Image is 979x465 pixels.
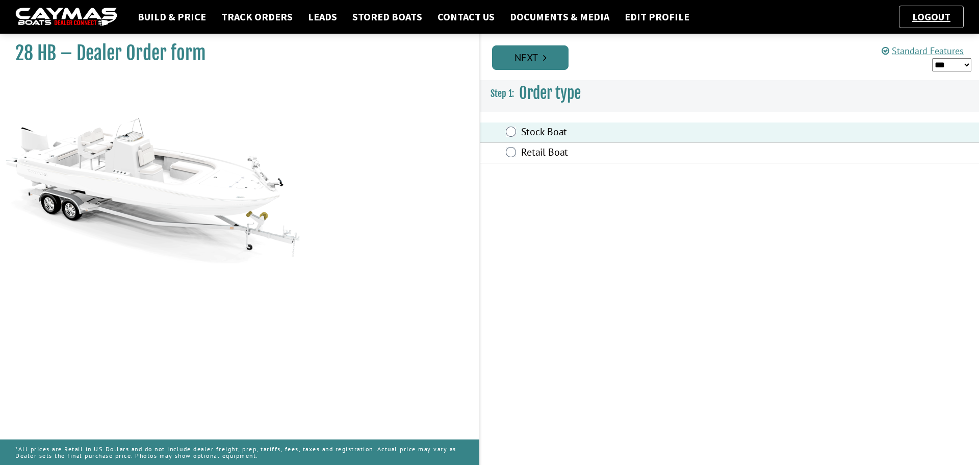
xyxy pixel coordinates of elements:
img: caymas-dealer-connect-2ed40d3bc7270c1d8d7ffb4b79bf05adc795679939227970def78ec6f6c03838.gif [15,8,117,27]
label: Stock Boat [521,126,796,140]
ul: Pagination [489,44,979,70]
h1: 28 HB – Dealer Order form [15,42,454,65]
a: Logout [907,10,956,23]
p: *All prices are Retail in US Dollars and do not include dealer freight, prep, tariffs, fees, taxe... [15,440,464,464]
label: Retail Boat [521,146,796,161]
a: Leads [303,10,342,23]
a: Edit Profile [620,10,694,23]
a: Stored Boats [347,10,427,23]
a: Track Orders [216,10,298,23]
a: Next [492,45,569,70]
a: Build & Price [133,10,211,23]
h3: Order type [480,75,979,112]
a: Contact Us [432,10,500,23]
a: Standard Features [882,45,964,57]
a: Documents & Media [505,10,614,23]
